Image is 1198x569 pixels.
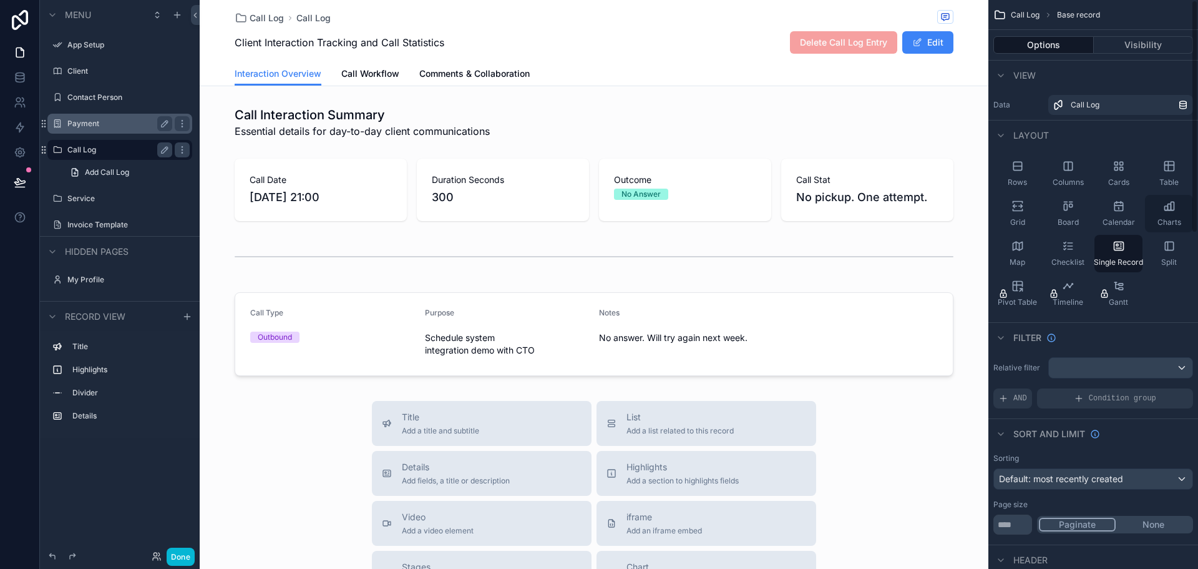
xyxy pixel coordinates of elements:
span: Calendar [1103,217,1135,227]
span: Gantt [1109,297,1128,307]
span: Sort And Limit [1013,428,1085,440]
a: Call Log [1048,95,1193,115]
button: Paginate [1039,518,1116,532]
span: Charts [1157,217,1181,227]
label: Data [993,100,1043,110]
span: Rows [1008,177,1027,187]
button: Single Record [1094,235,1142,272]
label: Title [72,342,187,352]
span: Default: most recently created [999,473,1123,484]
button: Visibility [1094,36,1194,54]
span: Comments & Collaboration [419,67,530,80]
button: Rows [993,155,1041,192]
span: Call Log [250,12,284,24]
span: Board [1058,217,1079,227]
span: Call Log [1071,100,1099,110]
a: Interaction Overview [235,62,321,86]
label: Payment [67,119,167,129]
button: None [1116,518,1191,532]
span: Grid [1010,217,1025,227]
label: Invoice Template [67,220,190,230]
button: Options [993,36,1094,54]
button: Timeline [1044,275,1092,312]
span: Map [1010,257,1025,267]
button: Board [1044,195,1092,232]
a: Call Log [235,12,284,24]
span: Cards [1108,177,1129,187]
label: Contact Person [67,92,190,102]
label: Service [67,194,190,204]
span: Condition group [1089,393,1156,403]
a: Add Call Log [62,162,192,182]
span: Hidden pages [65,245,129,258]
label: App Setup [67,40,190,50]
label: Divider [72,388,187,398]
span: Client Interaction Tracking and Call Statistics [235,35,444,50]
button: Edit [902,31,953,54]
span: Base record [1057,10,1100,20]
button: Done [167,548,195,566]
span: Menu [65,9,91,21]
span: Call Workflow [341,67,399,80]
label: Sorting [993,453,1019,463]
span: Record view [65,310,125,323]
button: Checklist [1044,235,1092,272]
label: Highlights [72,365,187,375]
button: Columns [1044,155,1092,192]
span: Table [1159,177,1179,187]
label: Page size [993,500,1028,510]
label: My Profile [67,275,190,285]
label: Relative filter [993,363,1043,373]
span: Interaction Overview [235,67,321,80]
button: Grid [993,195,1041,232]
button: Pivot Table [993,275,1041,312]
span: Split [1161,257,1177,267]
button: Cards [1094,155,1142,192]
label: Details [72,411,187,421]
button: Default: most recently created [993,468,1193,490]
label: Client [67,66,190,76]
div: scrollable content [40,331,200,438]
button: Split [1145,235,1193,272]
span: Pivot Table [998,297,1037,307]
span: Add Call Log [85,167,129,177]
span: Call Log [1011,10,1040,20]
a: Call Log [296,12,331,24]
span: Columns [1053,177,1084,187]
button: Map [993,235,1041,272]
button: Charts [1145,195,1193,232]
span: View [1013,69,1036,82]
button: Table [1145,155,1193,192]
span: Single Record [1094,257,1143,267]
button: Gantt [1094,275,1142,312]
a: Comments & Collaboration [419,62,530,87]
span: Layout [1013,129,1049,142]
span: Filter [1013,332,1041,344]
span: Checklist [1051,257,1084,267]
span: AND [1013,393,1027,403]
label: Call Log [67,145,167,155]
button: Calendar [1094,195,1142,232]
span: Timeline [1053,297,1083,307]
a: Call Workflow [341,62,399,87]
